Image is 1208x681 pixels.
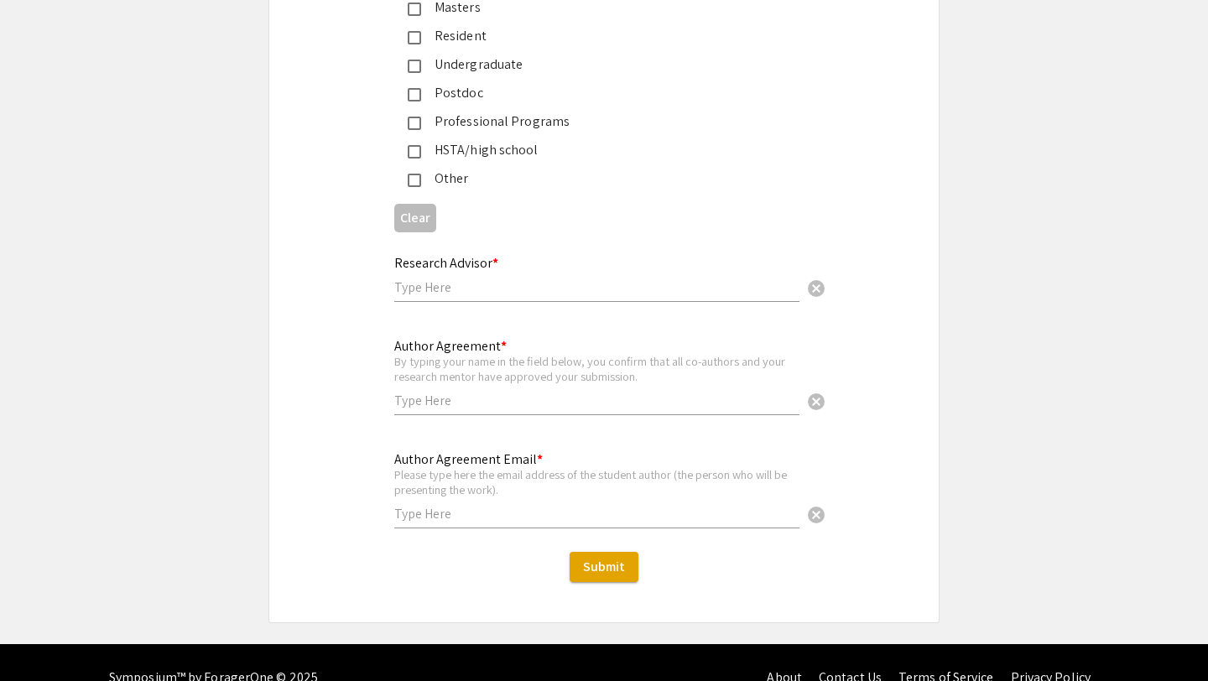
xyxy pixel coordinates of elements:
[583,558,625,575] span: Submit
[394,505,799,522] input: Type Here
[799,497,833,531] button: Clear
[421,169,773,189] div: Other
[799,271,833,304] button: Clear
[394,392,799,409] input: Type Here
[394,278,799,296] input: Type Here
[806,392,826,412] span: cancel
[421,55,773,75] div: Undergraduate
[799,384,833,418] button: Clear
[421,112,773,132] div: Professional Programs
[806,278,826,299] span: cancel
[13,606,71,668] iframe: Chat
[570,552,638,582] button: Submit
[394,337,507,355] mat-label: Author Agreement
[394,467,799,496] div: Please type here the email address of the student author (the person who will be presenting the w...
[421,26,773,46] div: Resident
[394,354,799,383] div: By typing your name in the field below, you confirm that all co-authors and your research mentor ...
[394,254,498,272] mat-label: Research Advisor
[394,450,543,468] mat-label: Author Agreement Email
[421,140,773,160] div: HSTA/high school
[394,204,436,231] button: Clear
[806,505,826,525] span: cancel
[421,83,773,103] div: Postdoc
